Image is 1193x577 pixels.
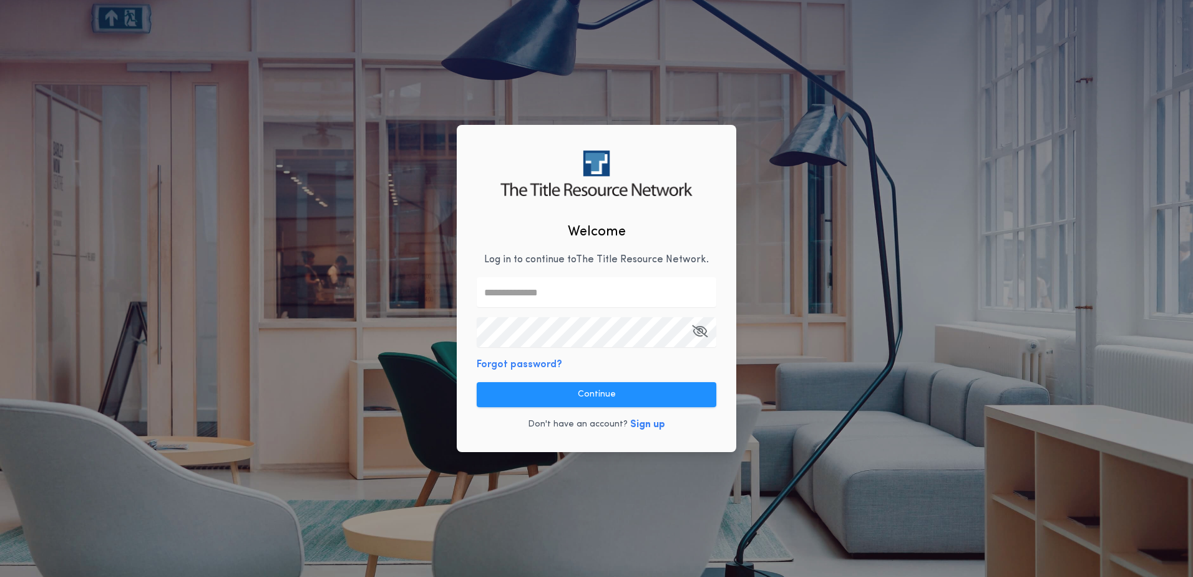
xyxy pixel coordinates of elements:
[484,252,709,267] p: Log in to continue to The Title Resource Network .
[500,150,692,196] img: logo
[568,222,626,242] h2: Welcome
[477,317,716,347] input: Open Keeper Popup
[528,418,628,431] p: Don't have an account?
[477,382,716,407] button: Continue
[477,357,562,372] button: Forgot password?
[692,317,708,347] button: Open Keeper Popup
[630,417,665,432] button: Sign up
